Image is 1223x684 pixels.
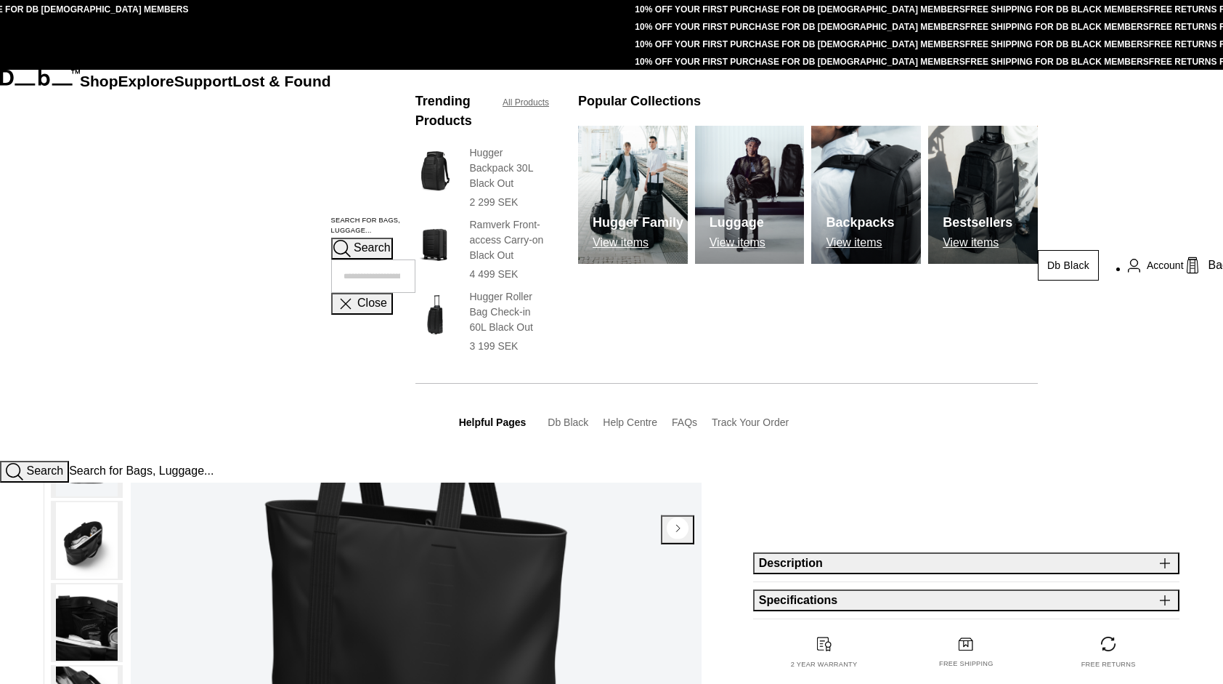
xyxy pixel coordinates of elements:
nav: Main Navigation [80,70,331,461]
a: Shop [80,73,118,89]
span: Search [26,464,63,477]
img: Db [811,126,921,264]
h3: Backpacks [826,213,894,233]
a: Db Black [548,417,588,428]
a: FREE SHIPPING FOR DB BLACK MEMBERS [965,22,1149,32]
a: Db Black [1038,250,1099,281]
a: Db Bestsellers View items [928,126,1038,264]
label: Search for Bags, Luggage... [331,216,415,236]
p: 2 year warranty [791,660,858,670]
img: Db [578,126,688,264]
a: 10% OFF YOUR FIRST PURCHASE FOR DB [DEMOGRAPHIC_DATA] MEMBERS [635,57,964,67]
a: Db Luggage View items [695,126,805,264]
img: Hugger Roller Bag Check-in 60L Black Out [415,289,455,340]
a: Account [1128,257,1184,274]
span: 3 199 SEK [469,340,518,352]
button: Essential Tote 16L Black Out [51,583,123,662]
img: Db [928,126,1038,264]
img: Db [695,126,805,264]
img: Hugger Backpack 30L Black Out [415,145,455,196]
button: Search [331,238,393,259]
a: Lost & Found [232,73,330,89]
button: Next slide [661,515,694,544]
h3: Hugger Roller Bag Check-in 60L Black Out [469,289,549,335]
a: FREE SHIPPING FOR DB BLACK MEMBERS [965,4,1149,15]
h3: Hugger Family [593,213,683,233]
h3: Luggage [710,213,765,233]
button: Specifications [753,590,1179,611]
a: Ramverk Front-access Carry-on Black Out Ramverk Front-access Carry-on Black Out 4 499 SEK [415,217,549,282]
button: Description [753,552,1179,574]
a: FREE SHIPPING FOR DB BLACK MEMBERS [965,57,1149,67]
a: FREE SHIPPING FOR DB BLACK MEMBERS [965,39,1149,49]
a: 10% OFF YOUR FIRST PURCHASE FOR DB [DEMOGRAPHIC_DATA] MEMBERS [635,22,964,32]
img: Ramverk Front-access Carry-on Black Out [415,217,455,268]
p: View items [710,236,765,249]
a: 10% OFF YOUR FIRST PURCHASE FOR DB [DEMOGRAPHIC_DATA] MEMBERS [635,4,964,15]
p: View items [826,236,894,249]
span: Close [357,297,387,309]
a: Support [174,73,233,89]
span: 4 499 SEK [469,268,518,280]
h3: Ramverk Front-access Carry-on Black Out [469,217,549,263]
a: Hugger Roller Bag Check-in 60L Black Out Hugger Roller Bag Check-in 60L Black Out 3 199 SEK [415,289,549,354]
h3: Helpful Pages [459,415,527,430]
p: Free shipping [939,659,994,669]
img: Essential Tote 16L Black Out [56,584,118,661]
a: FAQs [672,417,697,428]
a: 10% OFF YOUR FIRST PURCHASE FOR DB [DEMOGRAPHIC_DATA] MEMBERS [635,39,964,49]
h3: Hugger Backpack 30L Black Out [469,145,549,191]
button: Close [331,293,393,315]
h3: Bestsellers [943,213,1012,233]
p: View items [593,236,683,249]
img: Essential Tote 16L Black Out [56,502,118,579]
p: Free returns [1081,660,1136,670]
h3: Trending Products [415,92,488,131]
p: View items [943,236,1012,249]
a: Explore [118,73,174,89]
button: Essential Tote 16L Black Out [51,501,123,580]
a: Help Centre [603,417,657,428]
span: 2 299 SEK [469,196,518,208]
h3: Popular Collections [578,92,701,111]
a: Hugger Backpack 30L Black Out Hugger Backpack 30L Black Out 2 299 SEK [415,145,549,210]
a: Db Hugger Family View items [578,126,688,264]
span: Search [354,241,391,254]
a: Db Backpacks View items [811,126,921,264]
a: Track Your Order [712,417,789,428]
a: All Products [503,96,549,109]
span: Account [1147,258,1184,273]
